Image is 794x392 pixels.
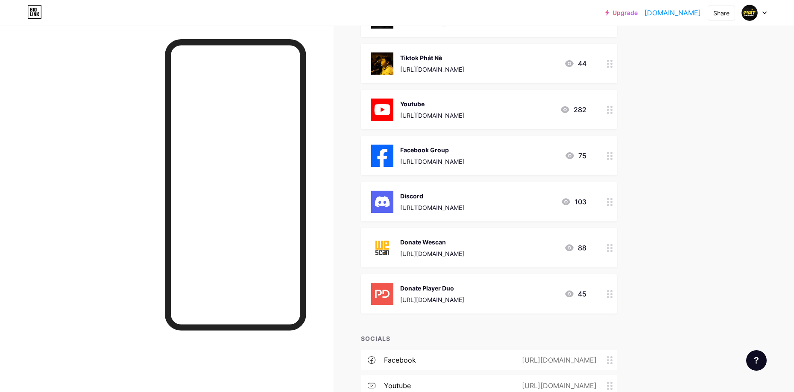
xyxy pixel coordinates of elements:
[400,53,464,62] div: Tiktok Phát Nè
[400,65,464,74] div: [URL][DOMAIN_NAME]
[564,289,586,299] div: 45
[400,203,464,212] div: [URL][DOMAIN_NAME]
[400,249,464,258] div: [URL][DOMAIN_NAME]
[371,237,393,259] img: Donate Wescan
[400,145,464,154] div: Facebook Group
[400,284,464,293] div: Donate Player Duo
[400,111,464,120] div: [URL][DOMAIN_NAME]
[400,238,464,247] div: Donate Wescan
[371,145,393,167] img: Facebook Group
[645,8,701,18] a: [DOMAIN_NAME]
[560,105,586,115] div: 282
[741,5,758,21] img: phattreninternet
[605,9,638,16] a: Upgrade
[508,380,607,391] div: [URL][DOMAIN_NAME]
[384,380,411,391] div: youtube
[400,99,464,108] div: Youtube
[561,197,586,207] div: 103
[565,151,586,161] div: 75
[371,283,393,305] img: Donate Player Duo
[713,9,730,17] div: Share
[564,243,586,253] div: 88
[371,52,393,75] img: Tiktok Phát Nè
[361,334,617,343] div: SOCIALS
[508,355,607,365] div: [URL][DOMAIN_NAME]
[371,191,393,213] img: Discord
[371,99,393,121] img: Youtube
[400,295,464,304] div: [URL][DOMAIN_NAME]
[400,192,464,200] div: Discord
[400,157,464,166] div: [URL][DOMAIN_NAME]
[384,355,416,365] div: facebook
[564,58,586,69] div: 44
